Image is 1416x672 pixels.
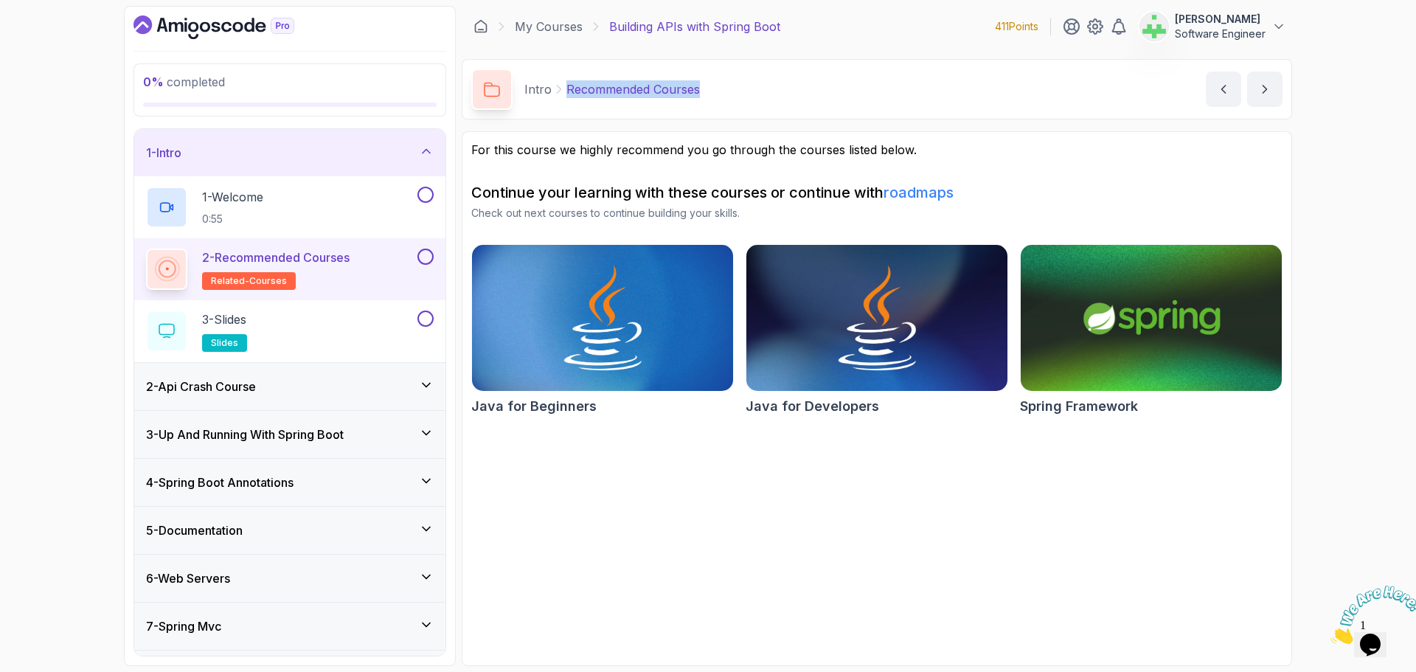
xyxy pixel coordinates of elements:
[515,18,583,35] a: My Courses
[995,19,1038,34] p: 411 Points
[146,249,434,290] button: 2-Recommended Coursesrelated-courses
[146,144,181,162] h3: 1 - Intro
[146,311,434,352] button: 3-Slidesslides
[1325,580,1416,650] iframe: chat widget
[146,187,434,228] button: 1-Welcome0:55
[1175,12,1266,27] p: [PERSON_NAME]
[471,206,1283,221] p: Check out next courses to continue building your skills.
[134,555,445,602] button: 6-Web Servers
[134,363,445,410] button: 2-Api Crash Course
[202,188,263,206] p: 1 - Welcome
[146,426,344,443] h3: 3 - Up And Running With Spring Boot
[146,474,294,491] h3: 4 - Spring Boot Annotations
[6,6,12,18] span: 1
[202,212,263,226] p: 0:55
[1247,72,1283,107] button: next content
[143,75,225,89] span: completed
[746,244,1008,417] a: Java for Developers cardJava for Developers
[134,459,445,506] button: 4-Spring Boot Annotations
[1021,245,1282,391] img: Spring Framework card
[146,378,256,395] h3: 2 - Api Crash Course
[143,75,164,89] span: 0 %
[746,245,1007,391] img: Java for Developers card
[1206,72,1241,107] button: previous content
[146,522,243,539] h3: 5 - Documentation
[524,80,552,98] p: Intro
[134,507,445,554] button: 5-Documentation
[471,244,734,417] a: Java for Beginners cardJava for Beginners
[134,411,445,458] button: 3-Up And Running With Spring Boot
[1175,27,1266,41] p: Software Engineer
[1020,244,1283,417] a: Spring Framework cardSpring Framework
[471,396,597,417] h2: Java for Beginners
[146,569,230,587] h3: 6 - Web Servers
[472,245,733,391] img: Java for Beginners card
[202,311,246,328] p: 3 - Slides
[471,141,1283,159] p: For this course we highly recommend you go through the courses listed below.
[609,18,780,35] p: Building APIs with Spring Boot
[746,396,879,417] h2: Java for Developers
[473,19,488,34] a: Dashboard
[566,80,700,98] p: Recommended Courses
[211,275,287,287] span: related-courses
[884,184,954,201] a: roadmaps
[133,15,328,39] a: Dashboard
[471,182,1283,203] h2: Continue your learning with these courses or continue with
[6,6,97,64] img: Chat attention grabber
[211,337,238,349] span: slides
[202,249,350,266] p: 2 - Recommended Courses
[1139,12,1286,41] button: user profile image[PERSON_NAME]Software Engineer
[134,603,445,650] button: 7-Spring Mvc
[1020,396,1138,417] h2: Spring Framework
[134,129,445,176] button: 1-Intro
[1140,13,1168,41] img: user profile image
[146,617,221,635] h3: 7 - Spring Mvc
